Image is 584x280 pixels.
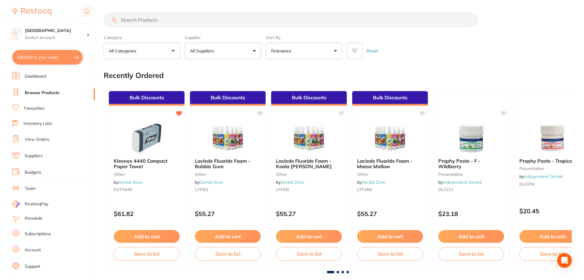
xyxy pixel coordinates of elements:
[438,230,504,243] button: Add to cart
[271,48,294,54] p: Relevance
[357,158,423,169] b: Laclede Fluoride Foam - Moose Mallow
[438,247,504,261] button: Save to list
[104,35,180,40] label: Category
[104,43,180,59] button: All Categories
[195,230,261,243] button: Add to cart
[276,230,342,243] button: Add to cart
[109,48,139,54] p: All Categories
[532,123,572,153] img: Prophy Paste - Tropical
[365,43,380,59] button: Reset
[357,179,385,185] span: by
[9,28,22,40] img: Katoomba Dental Centre
[127,123,167,153] img: Kleenex 4440 Compact Paper Towel
[25,28,87,34] h4: Katoomba Dental Centre
[362,179,385,185] a: Dental Zone
[25,153,43,159] a: Suppliers
[12,200,20,207] img: RestocqPay
[438,172,504,177] small: preventative
[118,179,142,185] a: Dental Zone
[25,186,35,192] a: Team
[25,90,59,96] a: Browse Products
[438,179,482,185] span: by
[357,172,423,177] small: other
[370,123,410,153] img: Laclede Fluoride Foam - Moose Mallow
[25,73,46,80] a: Dashboard
[114,187,180,192] small: KCP4440
[289,123,329,153] img: Laclede Fluoride Foam - Koala Berry
[276,158,342,169] b: Laclede Fluoride Foam - Koala Berry
[114,230,180,243] button: Add to cart
[557,253,572,268] div: Open Intercom Messenger
[190,48,217,54] p: All Suppliers
[199,179,223,185] a: Dental Zone
[23,121,52,127] a: Inventory Lists
[271,91,347,106] div: Bulk Discounts
[276,210,342,217] p: $55.27
[104,12,478,27] input: Search Products
[114,158,180,169] b: Kleenex 4440 Compact Paper Towel
[195,247,261,261] button: Save to list
[12,50,83,65] button: $950.60 in your order
[357,187,423,192] small: LFFMM
[438,158,504,169] b: Prophy Paste - F - Wildberry
[185,43,261,59] button: All Suppliers
[104,71,164,80] h2: Recently Ordered
[12,5,51,19] a: Restocq Logo
[25,35,87,41] p: Switch account
[195,172,261,177] small: other
[114,210,180,217] p: $61.82
[524,174,563,179] a: Independent Dental
[438,187,504,192] small: DL0211
[190,91,266,106] div: Bulk Discounts
[25,264,40,270] a: Support
[357,210,423,217] p: $55.27
[357,247,423,261] button: Save to list
[281,179,304,185] a: Dental Zone
[352,91,428,106] div: Bulk Discounts
[25,169,41,175] a: Budgets
[451,123,491,153] img: Prophy Paste - F - Wildberry
[114,172,180,177] small: other
[519,174,563,179] span: by
[443,179,482,185] a: Independent Dental
[114,247,180,261] button: Save to list
[195,210,261,217] p: $55.27
[185,35,261,40] label: Supplier
[266,35,342,40] label: Sort By
[195,158,261,169] b: Laclede Fluoride Foam - Bubble Gum
[276,172,342,177] small: other
[266,43,342,59] button: Relevance
[276,187,342,192] small: LFFKB
[114,179,142,185] span: by
[25,201,48,207] span: RestocqPay
[109,91,185,106] div: Bulk Discounts
[25,231,51,237] a: Subscriptions
[12,200,48,207] a: RestocqPay
[357,230,423,243] button: Add to cart
[195,179,223,185] span: by
[276,179,304,185] span: by
[25,215,42,222] a: Rewards
[438,210,504,217] p: $23.18
[208,123,248,153] img: Laclede Fluoride Foam - Bubble Gum
[276,247,342,261] button: Save to list
[25,247,41,253] a: Account
[195,187,261,192] small: LFFBG
[24,105,45,112] a: Favourites
[12,8,51,15] img: Restocq Logo
[25,136,49,143] a: View Orders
